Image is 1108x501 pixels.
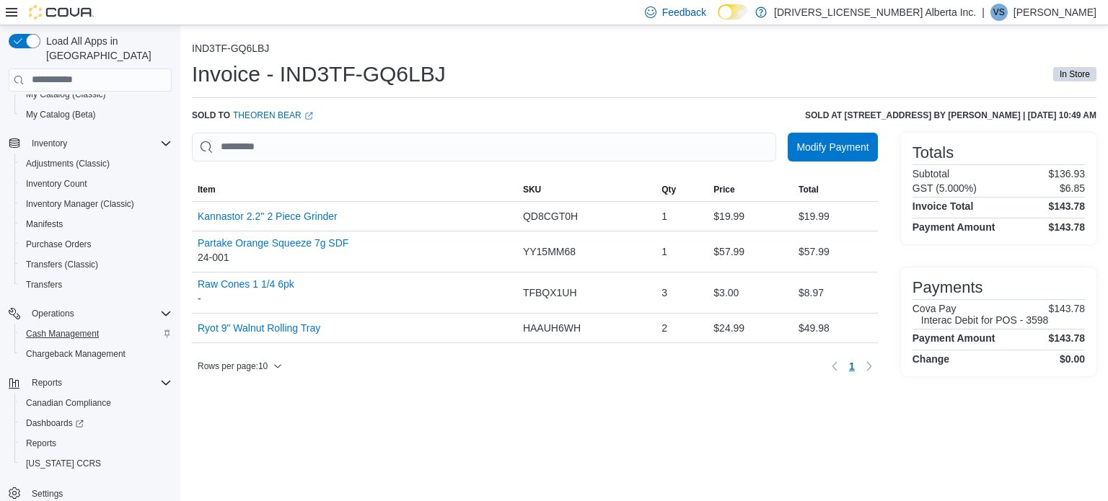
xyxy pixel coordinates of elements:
span: Feedback [662,5,706,19]
button: Canadian Compliance [14,393,177,413]
button: Page 1 of 1 [843,355,861,378]
div: $8.97 [793,278,878,307]
p: $136.93 [1048,168,1085,179]
h4: $143.78 [1048,332,1085,344]
a: [US_STATE] CCRS [20,455,107,472]
span: Settings [32,488,63,500]
a: Theoren BearExternal link [233,110,313,121]
input: This is a search bar. As you type, the results lower in the page will automatically filter. [192,133,776,161]
span: Inventory Count [26,178,87,190]
button: Ryot 9" Walnut Rolling Tray [198,322,320,334]
button: Raw Cones 1 1/4 6pk [198,278,294,290]
h4: Invoice Total [913,200,974,212]
a: Adjustments (Classic) [20,155,115,172]
span: Cash Management [20,325,172,342]
button: Purchase Orders [14,234,177,254]
div: Sold to [192,110,313,121]
button: [US_STATE] CCRS [14,453,177,474]
a: Chargeback Management [20,345,131,363]
span: Modify Payment [796,140,869,154]
button: Manifests [14,214,177,234]
button: Modify Payment [788,133,877,161]
div: $24.99 [708,314,793,342]
span: SKU [523,184,541,195]
div: 1 [656,202,708,231]
input: Dark Mode [718,4,748,19]
span: Purchase Orders [26,239,92,250]
span: Transfers [26,279,62,291]
span: Reports [26,438,56,449]
button: Transfers (Classic) [14,254,177,275]
div: 3 [656,278,708,307]
div: $57.99 [793,237,878,266]
span: My Catalog (Beta) [26,109,96,120]
a: Dashboards [20,414,89,432]
button: Cash Management [14,324,177,344]
span: Reports [32,377,62,389]
span: Dashboards [26,417,84,429]
h4: Payment Amount [913,221,995,233]
div: Victor Sandoval Ortiz [990,4,1008,21]
span: Chargeback Management [20,345,172,363]
h6: Interac Debit for POS - 3598 [921,314,1049,326]
h4: Change [913,353,949,365]
span: Dashboards [20,414,172,432]
button: Inventory [3,133,177,154]
button: Inventory Manager (Classic) [14,194,177,214]
button: My Catalog (Beta) [14,105,177,125]
span: Qty [661,184,676,195]
span: Load All Apps in [GEOGRAPHIC_DATA] [40,34,172,63]
span: Operations [26,305,172,322]
a: Reports [20,435,62,452]
nav: Pagination for table: MemoryTable from EuiInMemoryTable [826,355,878,378]
span: Inventory Manager (Classic) [20,195,172,213]
button: Partake Orange Squeeze 7g SDF [198,237,348,249]
span: Reports [26,374,172,391]
a: Inventory Count [20,175,93,192]
button: Transfers [14,275,177,295]
button: Reports [3,373,177,393]
a: My Catalog (Classic) [20,86,112,103]
h1: Invoice - IND3TF-GQ6LBJ [192,60,446,89]
h4: $143.78 [1048,200,1085,212]
button: Kannastor 2.2'' 2 Piece Grinder [198,210,338,222]
span: 1 [849,359,855,373]
div: $49.98 [793,314,878,342]
button: Total [793,178,878,201]
a: Transfers [20,276,68,293]
button: IND3TF-GQ6LBJ [192,43,269,54]
span: Reports [20,435,172,452]
h6: Cova Pay [913,303,1049,314]
button: Chargeback Management [14,344,177,364]
span: Purchase Orders [20,236,172,253]
span: Transfers (Classic) [20,256,172,273]
a: My Catalog (Beta) [20,106,102,123]
button: SKU [517,178,656,201]
h4: $0.00 [1060,353,1085,365]
span: Chargeback Management [26,348,126,360]
span: Inventory [32,138,67,149]
div: $19.99 [793,202,878,231]
a: Canadian Compliance [20,394,117,412]
span: In Store [1053,67,1096,81]
span: Rows per page : 10 [198,360,268,372]
span: QD8CGT0H [523,208,578,225]
button: Inventory Count [14,174,177,194]
span: Total [799,184,819,195]
button: Reports [14,433,177,453]
span: Canadian Compliance [20,394,172,412]
span: Transfers (Classic) [26,259,98,270]
span: Transfers [20,276,172,293]
span: Dark Mode [718,19,718,20]
span: Price [713,184,734,195]
a: Manifests [20,216,69,233]
span: Item [198,184,216,195]
p: | [982,4,985,21]
svg: External link [304,112,313,120]
button: My Catalog (Classic) [14,84,177,105]
a: Inventory Manager (Classic) [20,195,140,213]
h4: Payment Amount [913,332,995,344]
span: Adjustments (Classic) [26,158,110,169]
div: 1 [656,237,708,266]
div: 2 [656,314,708,342]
